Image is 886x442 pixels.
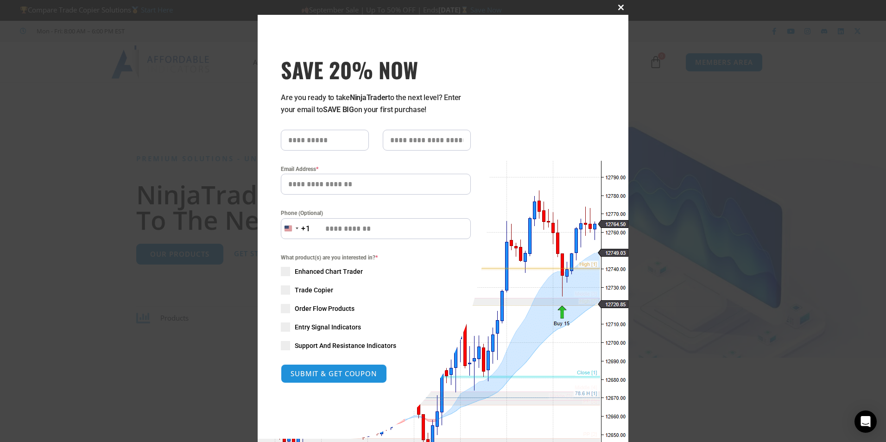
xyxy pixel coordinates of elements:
[281,364,387,383] button: SUBMIT & GET COUPON
[295,267,363,276] span: Enhanced Chart Trader
[295,285,333,295] span: Trade Copier
[281,341,471,350] label: Support And Resistance Indicators
[281,285,471,295] label: Trade Copier
[854,410,877,433] div: Open Intercom Messenger
[281,164,471,174] label: Email Address
[323,105,354,114] strong: SAVE BIG
[295,322,361,332] span: Entry Signal Indicators
[295,304,354,313] span: Order Flow Products
[281,322,471,332] label: Entry Signal Indicators
[281,57,471,82] span: SAVE 20% NOW
[350,93,388,102] strong: NinjaTrader
[301,223,310,235] div: +1
[281,208,471,218] label: Phone (Optional)
[281,92,471,116] p: Are you ready to take to the next level? Enter your email to on your first purchase!
[281,253,471,262] span: What product(s) are you interested in?
[281,267,471,276] label: Enhanced Chart Trader
[281,304,471,313] label: Order Flow Products
[295,341,396,350] span: Support And Resistance Indicators
[281,218,310,239] button: Selected country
